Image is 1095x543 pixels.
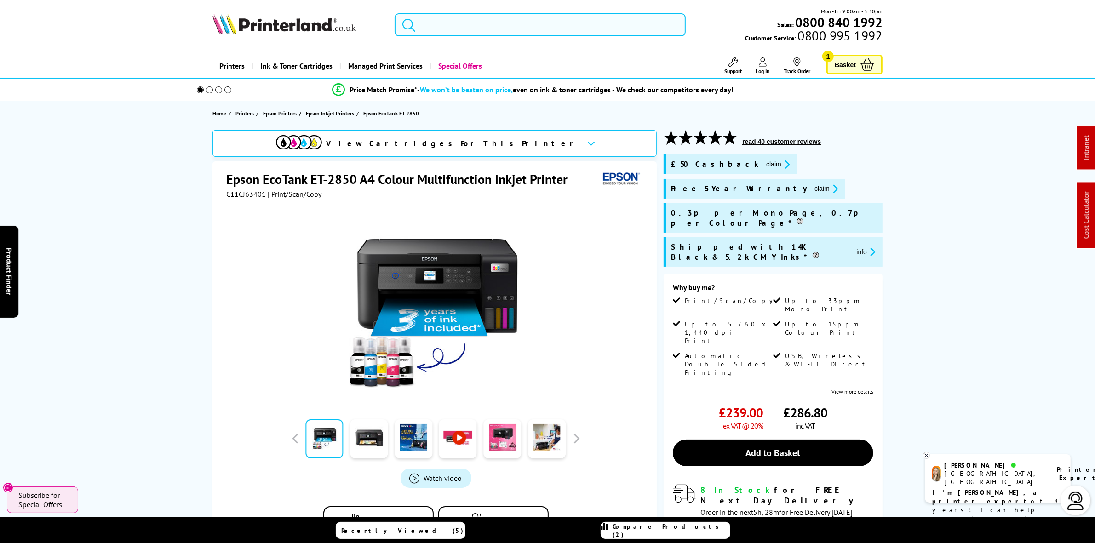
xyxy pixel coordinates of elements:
div: [PERSON_NAME] [945,461,1045,469]
a: Add to Basket [673,440,873,466]
span: Product Finder [5,248,14,295]
span: Add to Compare [364,516,408,523]
span: Watch video [424,474,462,483]
h1: Epson EcoTank ET-2850 A4 Colour Multifunction Inkjet Printer [226,171,577,188]
span: Epson Printers [263,109,297,118]
a: Printers [212,54,252,78]
span: We won’t be beaten on price, [420,85,513,94]
a: Managed Print Services [339,54,430,78]
span: Basket [835,58,856,71]
a: Intranet [1082,136,1091,160]
span: In the Box [490,516,517,523]
a: Epson Printers [263,109,299,118]
span: Price Match Promise* [350,85,417,94]
span: Customer Service: [745,31,883,42]
a: Log In [756,57,770,74]
div: modal_delivery [673,485,873,527]
span: View Cartridges For This Printer [327,138,579,149]
button: In the Box [438,506,549,532]
span: £286.80 [783,404,827,421]
span: Compare Products (2) [613,522,730,539]
button: Add to Compare [323,506,434,532]
span: 8 In Stock [700,485,774,495]
span: Mon - Fri 9:00am - 5:30pm [821,7,883,16]
a: Epson EcoTank ET-2850 [363,109,421,118]
img: Epson EcoTank ET-2850 [346,217,526,397]
span: £50 Cashback [671,159,759,170]
a: View more details [831,388,873,395]
a: Epson Inkjet Printers [306,109,356,118]
span: C11CJ63401 [226,189,266,199]
b: 0800 840 1992 [795,14,883,31]
span: Support [724,68,742,74]
a: Track Order [784,57,810,74]
a: Ink & Toner Cartridges [252,54,339,78]
span: £239.00 [719,404,763,421]
span: Automatic Double Sided Printing [685,352,771,377]
span: Printers [235,109,254,118]
a: Recently Viewed (5) [336,522,465,539]
a: Basket 1 [826,55,883,74]
a: Special Offers [430,54,489,78]
b: I'm [PERSON_NAME], a printer expert [932,488,1039,505]
img: Epson [599,171,642,188]
span: Epson EcoTank ET-2850 [363,109,419,118]
span: Shipped with 14K Black & 5.2k CMY Inks* [671,242,849,262]
sup: th [709,516,714,525]
span: 0800 995 1992 [797,31,883,40]
p: of 8 years! I can help you choose the right product [932,488,1064,532]
span: Print/Scan/Copy [685,297,780,305]
img: amy-livechat.png [932,466,941,482]
span: | Print/Scan/Copy [268,189,321,199]
button: read 40 customer reviews [740,137,824,146]
span: Subscribe for Special Offers [18,491,69,509]
span: 5h, 28m [753,508,779,517]
span: Ink & Toner Cartridges [260,54,333,78]
img: cmyk-icon.svg [276,135,322,149]
div: - even on ink & toner cartridges - We check our competitors every day! [417,85,734,94]
a: Printerland Logo [212,14,383,36]
span: Sales: [777,20,794,29]
span: inc VAT [796,421,815,430]
div: for FREE Next Day Delivery [700,485,873,506]
span: Up to 15ppm Colour Print [785,320,871,337]
span: Recently Viewed (5) [342,526,464,535]
span: 0.3p per Mono Page, 0.7p per Colour Page* [671,208,878,228]
li: modal_Promise [184,82,882,98]
a: Printers [235,109,256,118]
img: user-headset-light.svg [1066,492,1085,510]
span: Up to 5,760 x 1,440 dpi Print [685,320,771,345]
a: Cost Calculator [1082,192,1091,239]
button: Close [3,482,13,493]
button: promo-description [812,183,841,194]
img: Printerland Logo [212,14,356,34]
span: Home [212,109,226,118]
span: Epson Inkjet Printers [306,109,354,118]
span: Free 5 Year Warranty [671,183,807,194]
div: Why buy me? [673,283,873,297]
span: ex VAT @ 20% [723,421,763,430]
a: Support [724,57,742,74]
button: promo-description [854,246,878,257]
a: 0800 840 1992 [794,18,883,27]
a: Home [212,109,229,118]
span: 1 [822,51,834,62]
a: Product_All_Videos [401,469,471,488]
span: Up to 33ppm Mono Print [785,297,871,313]
span: Order in the next for Free Delivery [DATE] 16 September! [700,508,853,527]
div: [GEOGRAPHIC_DATA], [GEOGRAPHIC_DATA] [945,469,1045,486]
a: Compare Products (2) [601,522,730,539]
span: Log In [756,68,770,74]
span: USB, Wireless & Wi-Fi Direct [785,352,871,368]
button: promo-description [763,159,792,170]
